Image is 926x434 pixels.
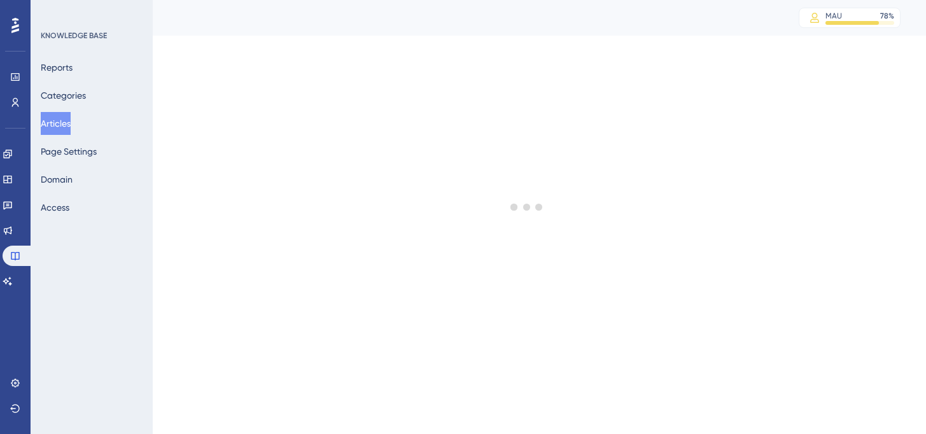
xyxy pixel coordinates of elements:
[41,31,107,41] div: KNOWLEDGE BASE
[880,11,894,21] div: 78 %
[41,140,97,163] button: Page Settings
[41,196,69,219] button: Access
[41,168,73,191] button: Domain
[825,11,842,21] div: MAU
[41,56,73,79] button: Reports
[41,112,71,135] button: Articles
[41,84,86,107] button: Categories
